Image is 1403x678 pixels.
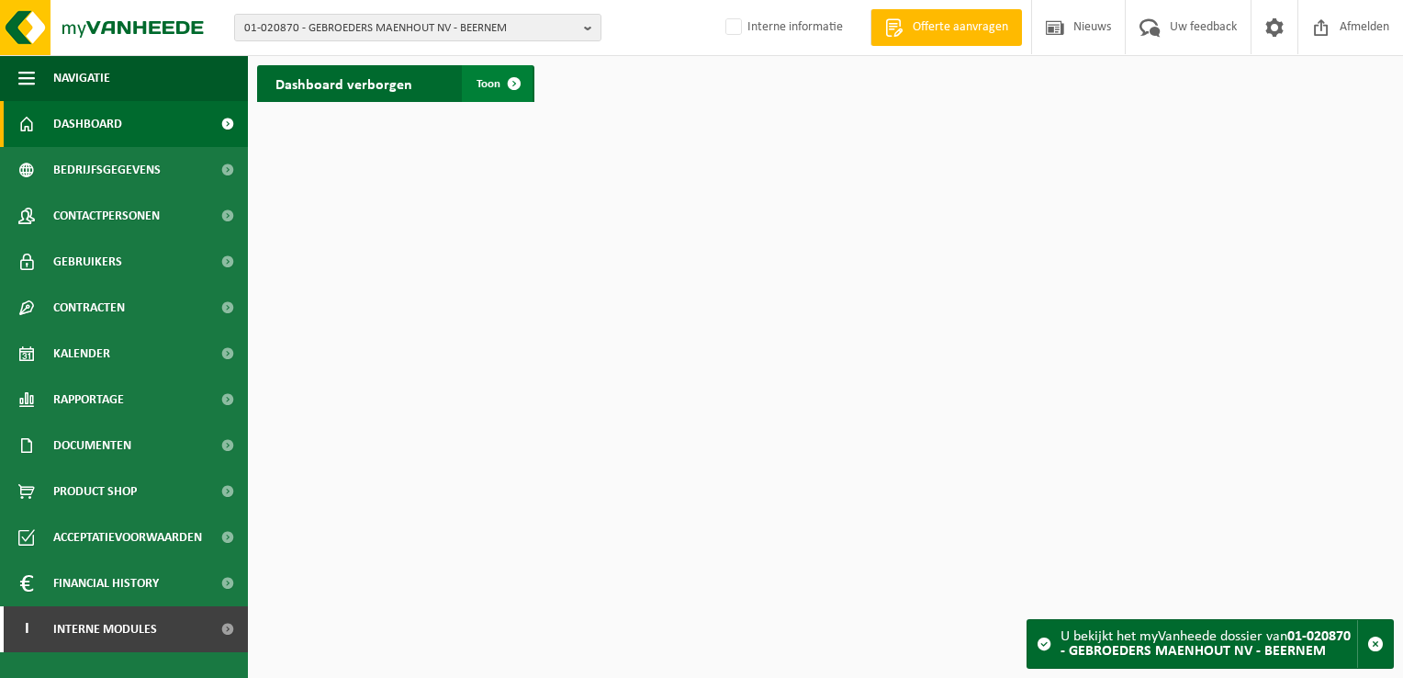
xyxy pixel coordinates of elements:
span: Toon [477,78,500,90]
span: Offerte aanvragen [908,18,1013,37]
h2: Dashboard verborgen [257,65,431,101]
span: Contracten [53,285,125,331]
a: Offerte aanvragen [870,9,1022,46]
span: Contactpersonen [53,193,160,239]
span: Product Shop [53,469,137,514]
span: Bedrijfsgegevens [53,147,161,193]
span: Dashboard [53,101,122,147]
span: Interne modules [53,606,157,652]
span: Gebruikers [53,239,122,285]
span: Kalender [53,331,110,377]
span: Acceptatievoorwaarden [53,514,202,560]
span: Navigatie [53,55,110,101]
div: U bekijkt het myVanheede dossier van [1061,620,1357,668]
a: Toon [462,65,533,102]
strong: 01-020870 - GEBROEDERS MAENHOUT NV - BEERNEM [1061,629,1351,659]
span: 01-020870 - GEBROEDERS MAENHOUT NV - BEERNEM [244,15,577,42]
span: Documenten [53,423,131,469]
span: Rapportage [53,377,124,423]
span: Financial History [53,560,159,606]
label: Interne informatie [722,14,843,41]
span: I [18,606,35,652]
button: 01-020870 - GEBROEDERS MAENHOUT NV - BEERNEM [234,14,601,41]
